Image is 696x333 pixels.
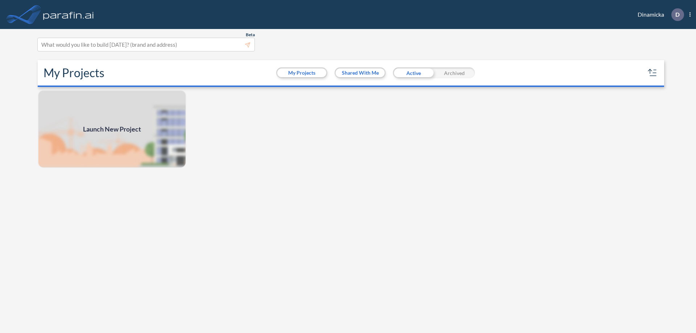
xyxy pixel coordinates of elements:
[434,67,475,78] div: Archived
[246,32,255,38] span: Beta
[43,66,104,80] h2: My Projects
[42,7,95,22] img: logo
[627,8,691,21] div: Dinamicka
[675,11,680,18] p: D
[647,67,658,79] button: sort
[277,68,326,77] button: My Projects
[393,67,434,78] div: Active
[336,68,385,77] button: Shared With Me
[38,90,186,168] a: Launch New Project
[38,90,186,168] img: add
[83,124,141,134] span: Launch New Project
